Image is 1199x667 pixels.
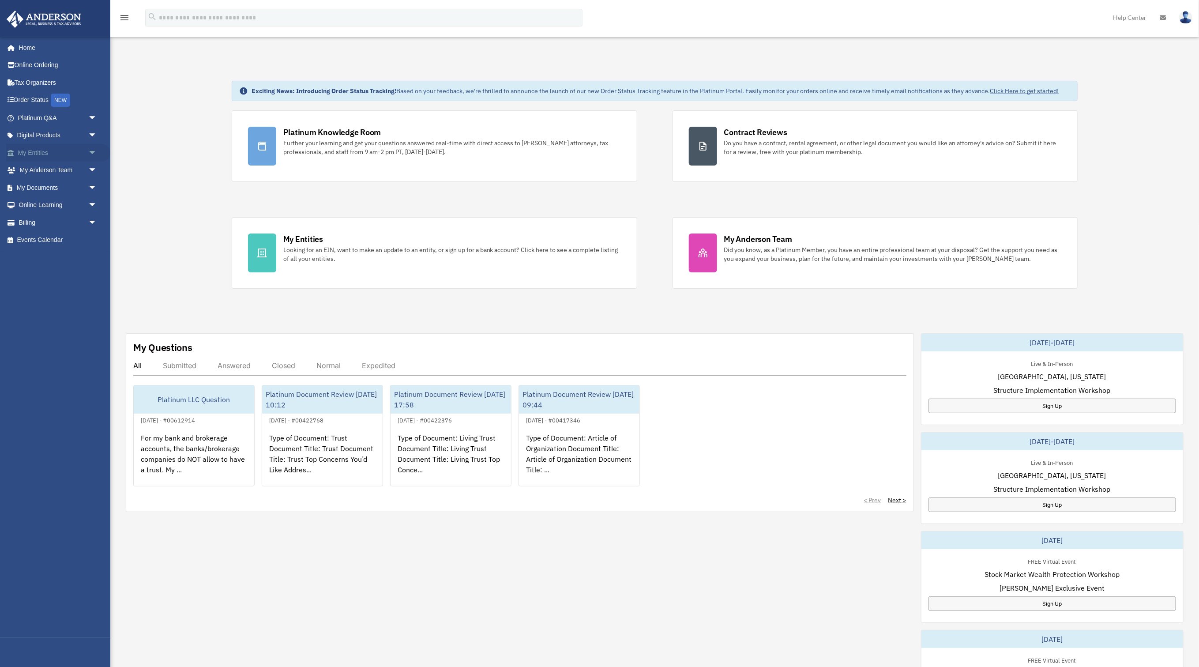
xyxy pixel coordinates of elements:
a: Sign Up [928,399,1176,413]
div: [DATE] - #00417346 [519,415,587,424]
div: Type of Document: Trust Document Title: Trust Document Title: Trust Top Concerns You’d Like Addre... [262,426,383,494]
div: Do you have a contract, rental agreement, or other legal document you would like an attorney's ad... [724,139,1062,156]
div: [DATE] [921,531,1183,549]
img: User Pic [1179,11,1192,24]
a: Platinum Document Review [DATE] 09:44[DATE] - #00417346Type of Document: Article of Organization ... [519,385,640,486]
div: Type of Document: Living Trust Document Title: Living Trust Document Title: Living Trust Top Conc... [391,426,511,494]
span: arrow_drop_down [88,127,106,145]
div: [DATE] - #00422768 [262,415,331,424]
div: Type of Document: Article of Organization Document Title: Article of Organization Document Title:... [519,426,639,494]
div: Platinum Document Review [DATE] 09:44 [519,385,639,414]
div: Live & In-Person [1024,358,1080,368]
div: For my bank and brokerage accounts, the banks/brokerage companies do NOT allow to have a trust. M... [134,426,254,494]
a: Contract Reviews Do you have a contract, rental agreement, or other legal document you would like... [673,110,1078,182]
div: [DATE] - #00422376 [391,415,459,424]
a: My Anderson Team Did you know, as a Platinum Member, you have an entire professional team at your... [673,217,1078,289]
div: FREE Virtual Event [1021,655,1083,664]
a: Tax Organizers [6,74,110,91]
a: Next > [888,496,906,505]
div: Platinum Knowledge Room [283,127,381,138]
i: menu [119,12,130,23]
a: Platinum Document Review [DATE] 10:12[DATE] - #00422768Type of Document: Trust Document Title: Tr... [262,385,383,486]
span: [PERSON_NAME] Exclusive Event [1000,583,1105,593]
div: Did you know, as a Platinum Member, you have an entire professional team at your disposal? Get th... [724,245,1062,263]
div: [DATE]-[DATE] [921,334,1183,351]
span: arrow_drop_down [88,109,106,127]
strong: Exciting News: Introducing Order Status Tracking! [252,87,396,95]
a: Digital Productsarrow_drop_down [6,127,110,144]
div: My Questions [133,341,192,354]
i: search [147,12,157,22]
div: My Entities [283,234,323,245]
div: [DATE]-[DATE] [921,433,1183,450]
a: Events Calendar [6,231,110,249]
a: Click Here to get started! [990,87,1059,95]
a: Sign Up [928,596,1176,611]
a: Billingarrow_drop_down [6,214,110,231]
a: Platinum Q&Aarrow_drop_down [6,109,110,127]
a: Online Learningarrow_drop_down [6,196,110,214]
div: Submitted [163,361,196,370]
a: Platinum LLC Question[DATE] - #00612914For my bank and brokerage accounts, the banks/brokerage co... [133,385,255,486]
a: Home [6,39,106,57]
a: Sign Up [928,497,1176,512]
a: Platinum Knowledge Room Further your learning and get your questions answered real-time with dire... [232,110,637,182]
div: NEW [51,94,70,107]
div: My Anderson Team [724,234,792,245]
span: arrow_drop_down [88,162,106,180]
a: My Entitiesarrow_drop_down [6,144,110,162]
div: Platinum Document Review [DATE] 10:12 [262,385,383,414]
div: Based on your feedback, we're thrilled to announce the launch of our new Order Status Tracking fe... [252,87,1059,95]
span: arrow_drop_down [88,144,106,162]
a: Order StatusNEW [6,91,110,109]
a: Online Ordering [6,57,110,74]
div: Answered [218,361,251,370]
div: [DATE] [921,630,1183,648]
a: menu [119,15,130,23]
span: [GEOGRAPHIC_DATA], [US_STATE] [998,371,1106,382]
img: Anderson Advisors Platinum Portal [4,11,84,28]
div: [DATE] - #00612914 [134,415,202,424]
span: Stock Market Wealth Protection Workshop [985,569,1120,580]
div: Normal [316,361,341,370]
div: Platinum Document Review [DATE] 17:58 [391,385,511,414]
div: Looking for an EIN, want to make an update to an entity, or sign up for a bank account? Click her... [283,245,621,263]
div: FREE Virtual Event [1021,556,1083,565]
span: arrow_drop_down [88,214,106,232]
a: My Documentsarrow_drop_down [6,179,110,196]
div: Contract Reviews [724,127,787,138]
span: [GEOGRAPHIC_DATA], [US_STATE] [998,470,1106,481]
div: Expedited [362,361,395,370]
a: My Entities Looking for an EIN, want to make an update to an entity, or sign up for a bank accoun... [232,217,637,289]
a: My Anderson Teamarrow_drop_down [6,162,110,179]
span: Structure Implementation Workshop [994,484,1111,494]
span: Structure Implementation Workshop [994,385,1111,396]
div: Live & In-Person [1024,457,1080,467]
div: Closed [272,361,295,370]
a: Platinum Document Review [DATE] 17:58[DATE] - #00422376Type of Document: Living Trust Document Ti... [390,385,511,486]
div: Further your learning and get your questions answered real-time with direct access to [PERSON_NAM... [283,139,621,156]
div: Platinum LLC Question [134,385,254,414]
span: arrow_drop_down [88,196,106,215]
span: arrow_drop_down [88,179,106,197]
div: All [133,361,142,370]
